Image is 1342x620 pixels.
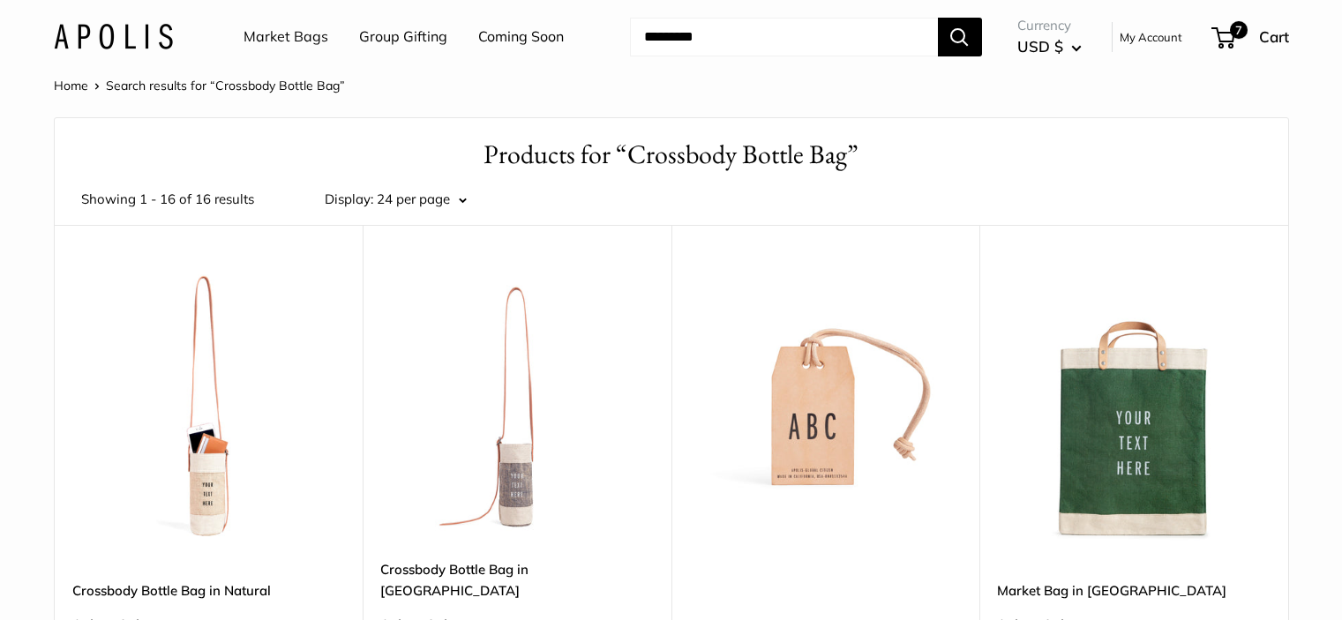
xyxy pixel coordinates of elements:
a: Market Bag in [GEOGRAPHIC_DATA] [997,580,1271,601]
img: Apolis [54,24,173,49]
button: Search [938,18,982,56]
a: Market Bags [244,24,328,50]
a: Crossbody Bottle Bag in [GEOGRAPHIC_DATA] [380,559,654,601]
span: USD $ [1017,37,1063,56]
a: Home [54,78,88,93]
label: Display: [325,187,373,212]
button: USD $ [1017,33,1082,61]
a: description_Our first Crossbody Bottle Bagdescription_Even available for group gifting and events [380,269,654,542]
img: description_Our first Crossbody Bottle Bag [72,269,346,542]
a: Crossbody Bottle Bag in Natural [72,580,346,601]
a: description_Make it yours with custom printed text.Market Bag in Field Green [997,269,1271,542]
a: My Account [1120,26,1182,48]
h1: Products for “Crossbody Bottle Bag” [81,136,1262,174]
span: Search results for “Crossbody Bottle Bag” [106,78,345,93]
span: 7 [1229,21,1247,39]
span: 24 per page [377,190,450,207]
input: Search... [630,18,938,56]
span: Cart [1259,27,1289,46]
a: 7 Cart [1213,23,1289,51]
a: description_Make it yours with custom printed textdescription_3mm thick, vegetable tanned America... [689,269,963,542]
button: 24 per page [377,187,467,212]
nav: Breadcrumb [54,74,345,97]
a: Group Gifting [359,24,447,50]
img: description_Make it yours with custom printed text [689,269,963,542]
span: Currency [1017,13,1082,38]
img: description_Make it yours with custom printed text. [997,269,1271,542]
span: Showing 1 - 16 of 16 results [81,187,254,212]
img: description_Our first Crossbody Bottle Bag [380,269,654,542]
a: description_Our first Crossbody Bottle Bagdescription_Effortless Style [72,269,346,542]
a: Coming Soon [478,24,564,50]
